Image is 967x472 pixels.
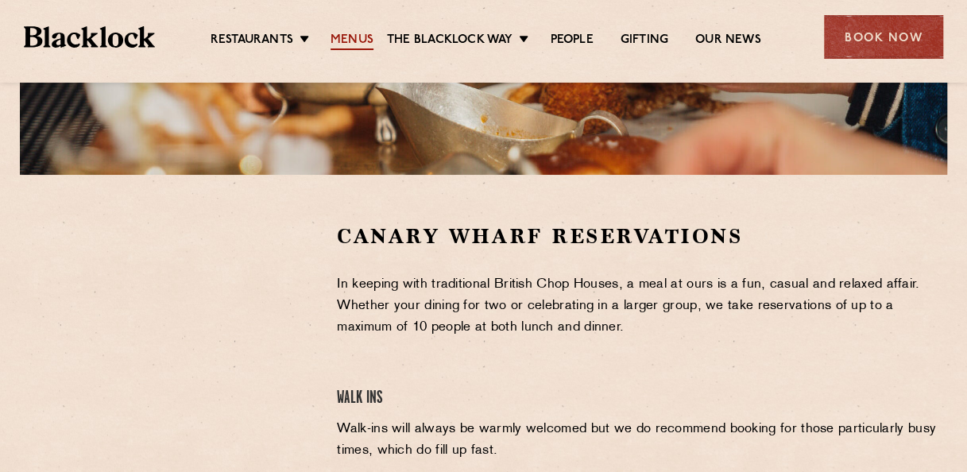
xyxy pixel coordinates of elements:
a: Our News [695,33,761,50]
iframe: OpenTable make booking widget [78,222,256,462]
img: BL_Textured_Logo-footer-cropped.svg [24,26,155,48]
a: Restaurants [211,33,293,50]
a: The Blacklock Way [387,33,513,50]
a: Menus [331,33,373,50]
a: People [550,33,593,50]
h4: Walk Ins [337,388,946,409]
h2: Canary Wharf Reservations [337,222,946,250]
a: Gifting [621,33,668,50]
div: Book Now [824,15,943,59]
p: Walk-ins will always be warmly welcomed but we do recommend booking for those particularly busy t... [337,419,946,462]
p: In keeping with traditional British Chop Houses, a meal at ours is a fun, casual and relaxed affa... [337,274,946,339]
